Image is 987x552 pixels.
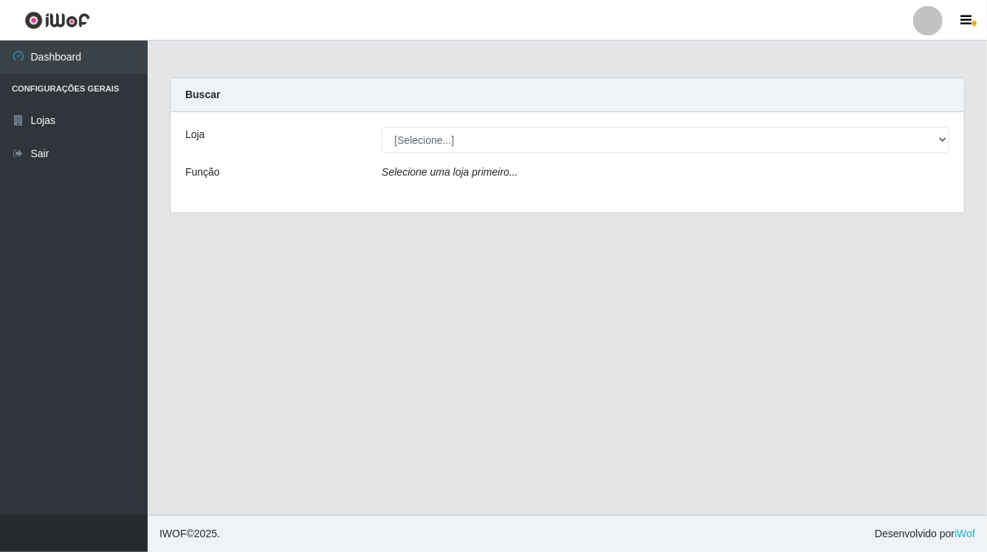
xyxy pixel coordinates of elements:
span: IWOF [159,528,187,539]
label: Loja [185,127,204,142]
strong: Buscar [185,89,220,100]
i: Selecione uma loja primeiro... [382,166,517,178]
label: Função [185,165,220,180]
span: © 2025 . [159,526,220,542]
a: iWof [955,528,975,539]
img: CoreUI Logo [24,11,90,30]
span: Desenvolvido por [875,526,975,542]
